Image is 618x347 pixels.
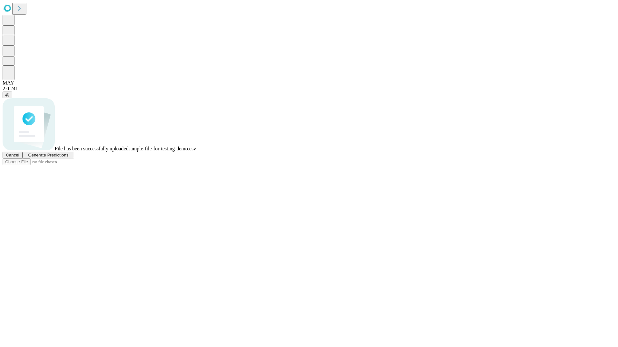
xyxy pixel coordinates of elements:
span: Cancel [6,153,19,157]
button: Generate Predictions [23,152,74,158]
button: Cancel [3,152,23,158]
span: Generate Predictions [28,153,68,157]
div: MAY [3,80,615,86]
button: @ [3,92,12,98]
div: 2.0.241 [3,86,615,92]
span: @ [5,93,10,97]
span: sample-file-for-testing-demo.csv [128,146,196,151]
span: File has been successfully uploaded [55,146,128,151]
